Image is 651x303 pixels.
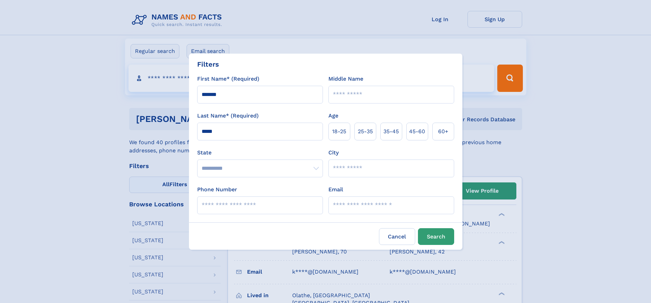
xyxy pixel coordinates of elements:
[328,185,343,194] label: Email
[328,149,339,157] label: City
[438,127,448,136] span: 60+
[197,149,323,157] label: State
[197,185,237,194] label: Phone Number
[328,75,363,83] label: Middle Name
[332,127,346,136] span: 18‑25
[197,112,259,120] label: Last Name* (Required)
[409,127,425,136] span: 45‑60
[358,127,373,136] span: 25‑35
[197,59,219,69] div: Filters
[379,228,415,245] label: Cancel
[383,127,399,136] span: 35‑45
[197,75,259,83] label: First Name* (Required)
[418,228,454,245] button: Search
[328,112,338,120] label: Age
